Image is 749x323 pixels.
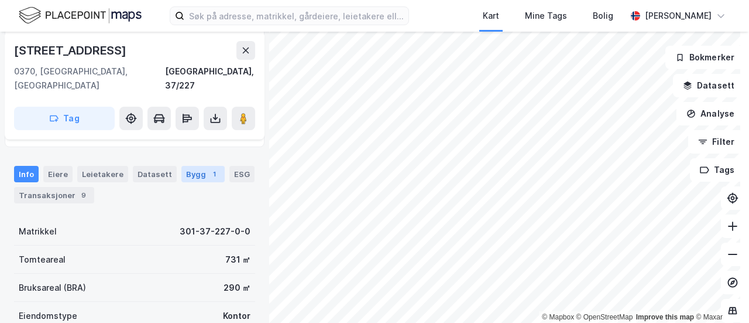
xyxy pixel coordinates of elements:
div: [STREET_ADDRESS] [14,41,129,60]
div: Info [14,166,39,182]
div: Bruksareal (BRA) [19,281,86,295]
a: Improve this map [636,313,694,321]
button: Tag [14,107,115,130]
div: Bygg [181,166,225,182]
div: Kart [483,9,499,23]
div: 1 [208,168,220,180]
button: Tags [690,158,744,182]
div: Bolig [593,9,613,23]
div: Kontor [223,309,250,323]
div: [GEOGRAPHIC_DATA], 37/227 [165,64,255,93]
div: Datasett [133,166,177,182]
div: Tomteareal [19,253,66,267]
button: Analyse [676,102,744,125]
div: 290 ㎡ [224,281,250,295]
div: Matrikkel [19,225,57,239]
div: Kontrollprogram for chat [690,267,749,323]
div: 731 ㎡ [225,253,250,267]
div: 0370, [GEOGRAPHIC_DATA], [GEOGRAPHIC_DATA] [14,64,165,93]
button: Datasett [673,74,744,97]
a: OpenStreetMap [576,313,633,321]
button: Filter [688,130,744,154]
div: 9 [78,189,90,201]
iframe: Chat Widget [690,267,749,323]
div: Eiendomstype [19,309,77,323]
img: logo.f888ab2527a4732fd821a326f86c7f29.svg [19,5,142,26]
input: Søk på adresse, matrikkel, gårdeiere, leietakere eller personer [184,7,408,25]
div: ESG [229,166,255,182]
div: Mine Tags [525,9,567,23]
a: Mapbox [542,313,574,321]
div: Transaksjoner [14,187,94,203]
div: [PERSON_NAME] [645,9,712,23]
button: Bokmerker [665,46,744,69]
div: Eiere [43,166,73,182]
div: Leietakere [77,166,128,182]
div: 301-37-227-0-0 [180,225,250,239]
